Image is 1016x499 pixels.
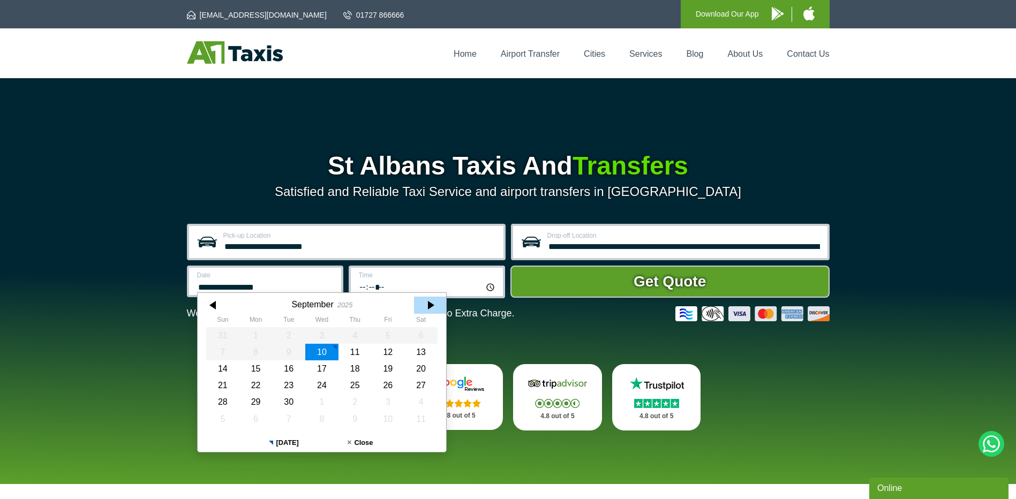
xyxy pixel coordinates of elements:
div: 10 October 2025 [371,411,404,427]
div: 02 October 2025 [338,394,371,410]
img: Stars [535,399,580,408]
div: 26 September 2025 [371,377,404,394]
th: Tuesday [272,316,305,327]
div: 19 September 2025 [371,360,404,377]
img: A1 Taxis Android App [772,7,784,20]
div: 14 September 2025 [206,360,239,377]
a: Airport Transfer [501,49,560,58]
div: September [291,299,333,309]
label: Date [197,272,335,278]
iframe: chat widget [869,475,1011,499]
a: Trustpilot Stars 4.8 out of 5 [612,364,701,430]
div: 01 September 2025 [239,327,272,344]
div: 03 September 2025 [305,327,338,344]
p: 4.8 out of 5 [624,410,689,423]
div: 04 October 2025 [404,394,438,410]
button: Close [322,434,398,452]
a: Blog [686,49,703,58]
a: 01727 866666 [343,10,404,20]
div: 12 September 2025 [371,344,404,360]
div: 17 September 2025 [305,360,338,377]
div: 05 September 2025 [371,327,404,344]
div: 27 September 2025 [404,377,438,394]
img: Trustpilot [624,376,689,392]
div: 04 September 2025 [338,327,371,344]
div: 09 October 2025 [338,411,371,427]
img: A1 Taxis iPhone App [803,6,815,20]
div: 30 September 2025 [272,394,305,410]
div: 2025 [337,301,352,309]
div: 28 September 2025 [206,394,239,410]
div: 09 September 2025 [272,344,305,360]
label: Pick-up Location [223,232,497,239]
a: [EMAIL_ADDRESS][DOMAIN_NAME] [187,10,327,20]
div: 05 October 2025 [206,411,239,427]
th: Wednesday [305,316,338,327]
button: Get Quote [510,266,830,298]
div: 21 September 2025 [206,377,239,394]
div: 01 October 2025 [305,394,338,410]
div: 16 September 2025 [272,360,305,377]
div: 23 September 2025 [272,377,305,394]
div: 10 September 2025 [305,344,338,360]
img: Credit And Debit Cards [675,306,830,321]
div: 07 October 2025 [272,411,305,427]
a: Cities [584,49,605,58]
img: Tripadvisor [525,376,590,392]
th: Saturday [404,316,438,327]
th: Monday [239,316,272,327]
a: Contact Us [787,49,829,58]
div: 29 September 2025 [239,394,272,410]
img: A1 Taxis St Albans LTD [187,41,283,64]
img: Stars [634,399,679,408]
div: 20 September 2025 [404,360,438,377]
span: The Car at No Extra Charge. [392,308,514,319]
th: Thursday [338,316,371,327]
div: 08 September 2025 [239,344,272,360]
a: About Us [728,49,763,58]
div: 11 September 2025 [338,344,371,360]
a: Google Stars 4.8 out of 5 [414,364,503,430]
span: Transfers [573,152,688,180]
label: Drop-off Location [547,232,821,239]
img: Stars [436,399,481,407]
label: Time [359,272,496,278]
p: 4.8 out of 5 [525,410,590,423]
div: 07 September 2025 [206,344,239,360]
div: 06 September 2025 [404,327,438,344]
h1: St Albans Taxis And [187,153,830,179]
img: Google [426,376,491,392]
a: Tripadvisor Stars 4.8 out of 5 [513,364,602,430]
div: 02 September 2025 [272,327,305,344]
div: 06 October 2025 [239,411,272,427]
div: 25 September 2025 [338,377,371,394]
p: Satisfied and Reliable Taxi Service and airport transfers in [GEOGRAPHIC_DATA] [187,184,830,199]
div: 03 October 2025 [371,394,404,410]
div: 22 September 2025 [239,377,272,394]
div: 31 August 2025 [206,327,239,344]
div: 18 September 2025 [338,360,371,377]
button: [DATE] [245,434,322,452]
a: Services [629,49,662,58]
a: Home [454,49,477,58]
div: 24 September 2025 [305,377,338,394]
div: 08 October 2025 [305,411,338,427]
div: 11 October 2025 [404,411,438,427]
th: Sunday [206,316,239,327]
p: 4.8 out of 5 [426,409,491,422]
div: 13 September 2025 [404,344,438,360]
th: Friday [371,316,404,327]
p: We Now Accept Card & Contactless Payment In [187,308,515,319]
p: Download Our App [696,7,759,21]
div: 15 September 2025 [239,360,272,377]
